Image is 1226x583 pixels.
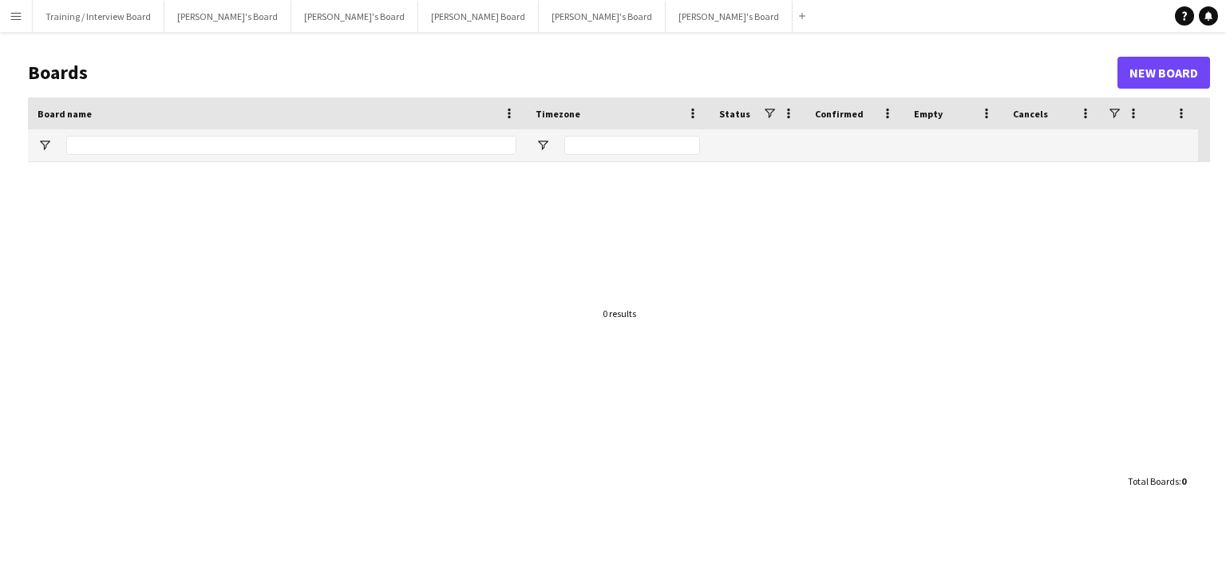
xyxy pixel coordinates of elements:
[33,1,164,32] button: Training / Interview Board
[539,1,666,32] button: [PERSON_NAME]'s Board
[1181,475,1186,487] span: 0
[603,307,636,319] div: 0 results
[564,136,700,155] input: Timezone Filter Input
[536,138,550,153] button: Open Filter Menu
[1117,57,1210,89] a: New Board
[291,1,418,32] button: [PERSON_NAME]'s Board
[38,138,52,153] button: Open Filter Menu
[666,1,793,32] button: [PERSON_NAME]'s Board
[28,61,1117,85] h1: Boards
[418,1,539,32] button: [PERSON_NAME] Board
[66,136,516,155] input: Board name Filter Input
[1128,466,1186,497] div: :
[38,108,92,120] span: Board name
[815,108,864,120] span: Confirmed
[914,108,943,120] span: Empty
[164,1,291,32] button: [PERSON_NAME]'s Board
[1128,475,1179,487] span: Total Boards
[1013,108,1048,120] span: Cancels
[719,108,750,120] span: Status
[536,108,580,120] span: Timezone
